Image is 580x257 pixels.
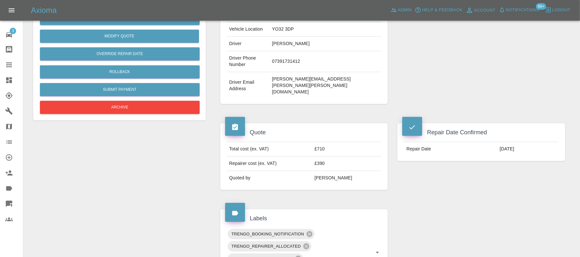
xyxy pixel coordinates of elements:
[398,6,412,14] span: Admin
[40,101,200,114] button: Archive
[225,128,383,137] h4: Quote
[40,83,200,96] button: Submit Payment
[373,248,382,257] button: Open
[228,243,305,250] span: TRENGO_REPAIRER_ALLOCATED
[312,142,382,157] td: £710
[270,51,382,72] td: 07391731412
[228,229,315,239] div: TRENGO_BOOKING_NOTIFICATION
[227,72,270,99] td: Driver Email Address
[40,30,199,43] button: Modify Quote
[228,241,312,252] div: TRENGO_REPAIRER_ALLOCATED
[40,47,200,61] button: Override Repair Date
[227,171,312,185] td: Quoted by
[227,22,270,37] td: Vehicle Location
[40,65,200,79] button: Rollback
[544,5,572,15] button: Logout
[536,3,546,10] span: 99+
[464,5,497,15] a: Account
[227,37,270,51] td: Driver
[422,6,462,14] span: Help & Feedback
[4,3,19,18] button: Open drawer
[225,214,383,223] h4: Labels
[497,142,559,156] td: [DATE]
[31,5,57,15] h5: Axioma
[227,51,270,72] td: Driver Phone Number
[228,230,308,238] span: TRENGO_BOOKING_NOTIFICATION
[270,22,382,37] td: YO32 3DP
[227,157,312,171] td: Repairer cost (ex. VAT)
[474,7,496,14] span: Account
[389,5,414,15] a: Admin
[312,171,382,185] td: [PERSON_NAME]
[312,157,382,171] td: £390
[402,128,560,137] h4: Repair Date Confirmed
[497,5,541,15] button: Notifications
[270,72,382,99] td: [PERSON_NAME][EMAIL_ADDRESS][PERSON_NAME][PERSON_NAME][DOMAIN_NAME]
[552,6,571,14] span: Logout
[404,142,497,156] td: Repair Date
[227,142,312,157] td: Total cost (ex. VAT)
[413,5,464,15] button: Help & Feedback
[10,28,16,34] span: 3
[270,37,382,51] td: [PERSON_NAME]
[506,6,539,14] span: Notifications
